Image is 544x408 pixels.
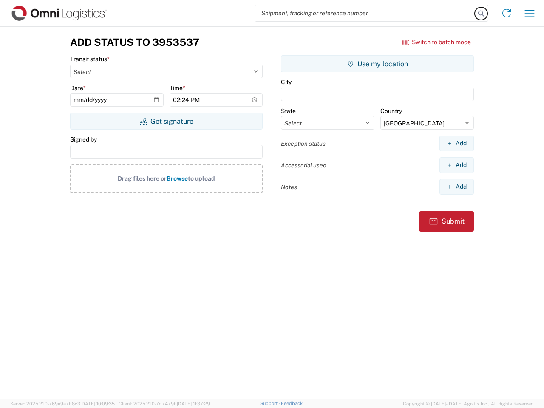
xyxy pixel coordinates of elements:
label: State [281,107,296,115]
a: Feedback [281,401,303,406]
span: [DATE] 10:09:35 [80,401,115,406]
input: Shipment, tracking or reference number [255,5,475,21]
label: Transit status [70,55,110,63]
label: Notes [281,183,297,191]
button: Add [439,157,474,173]
a: Support [260,401,281,406]
span: Drag files here or [118,175,167,182]
span: Copyright © [DATE]-[DATE] Agistix Inc., All Rights Reserved [403,400,534,408]
button: Switch to batch mode [402,35,471,49]
button: Submit [419,211,474,232]
label: Country [380,107,402,115]
label: Date [70,84,86,92]
h3: Add Status to 3953537 [70,36,199,48]
label: Time [170,84,185,92]
span: Server: 2025.21.0-769a9a7b8c3 [10,401,115,406]
button: Add [439,136,474,151]
button: Add [439,179,474,195]
span: [DATE] 11:37:29 [177,401,210,406]
span: Client: 2025.21.0-7d7479b [119,401,210,406]
label: Accessorial used [281,161,326,169]
label: Exception status [281,140,326,147]
button: Get signature [70,113,263,130]
button: Use my location [281,55,474,72]
label: City [281,78,292,86]
label: Signed by [70,136,97,143]
span: to upload [188,175,215,182]
span: Browse [167,175,188,182]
